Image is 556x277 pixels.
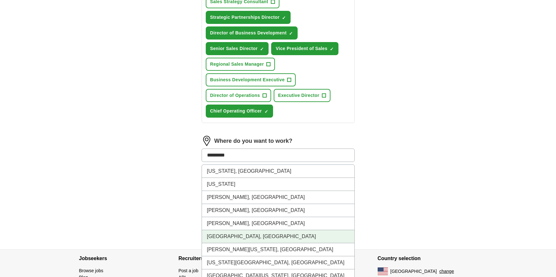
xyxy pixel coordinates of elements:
span: ✓ [260,47,264,52]
span: Senior Sales Director [210,45,258,52]
span: Vice President of Sales [276,45,327,52]
span: Director of Operations [210,92,260,99]
span: Regional Sales Manager [210,61,264,68]
li: [PERSON_NAME], [GEOGRAPHIC_DATA] [202,191,354,204]
span: Director of Business Development [210,30,287,36]
span: Strategic Partnerships Director [210,14,280,21]
li: [PERSON_NAME][US_STATE], [GEOGRAPHIC_DATA] [202,243,354,256]
li: [US_STATE][GEOGRAPHIC_DATA], [GEOGRAPHIC_DATA] [202,256,354,269]
img: US flag [378,267,388,275]
button: Business Development Executive [206,73,296,86]
li: [US_STATE], [GEOGRAPHIC_DATA] [202,165,354,178]
a: Post a job [179,268,198,273]
span: Business Development Executive [210,77,285,83]
a: Browse jobs [79,268,103,273]
button: Senior Sales Director✓ [206,42,269,55]
span: ✓ [282,15,286,20]
li: [PERSON_NAME], [GEOGRAPHIC_DATA] [202,204,354,217]
button: Vice President of Sales✓ [271,42,338,55]
label: Where do you want to work? [214,137,293,145]
h4: Country selection [378,250,477,267]
li: [PERSON_NAME], [GEOGRAPHIC_DATA] [202,217,354,230]
span: Chief Operating Officer [210,108,262,114]
span: ✓ [264,109,268,114]
button: Director of Business Development✓ [206,26,298,40]
span: ✓ [330,47,334,52]
button: change [439,268,454,275]
button: Regional Sales Manager [206,58,275,71]
img: location.png [202,136,212,146]
button: Director of Operations [206,89,271,102]
li: [GEOGRAPHIC_DATA], [GEOGRAPHIC_DATA] [202,230,354,243]
button: Executive Director [274,89,330,102]
span: [GEOGRAPHIC_DATA] [390,268,437,275]
span: ✓ [289,31,293,36]
li: [US_STATE] [202,178,354,191]
button: Strategic Partnerships Director✓ [206,11,291,24]
span: Executive Director [278,92,319,99]
button: Chief Operating Officer✓ [206,105,273,118]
